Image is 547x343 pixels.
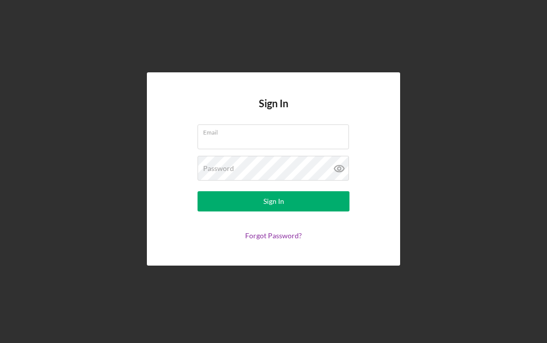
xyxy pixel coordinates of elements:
[203,125,349,136] label: Email
[198,191,349,211] button: Sign In
[245,231,302,240] a: Forgot Password?
[263,191,284,211] div: Sign In
[259,98,288,124] h4: Sign In
[203,164,234,173] label: Password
